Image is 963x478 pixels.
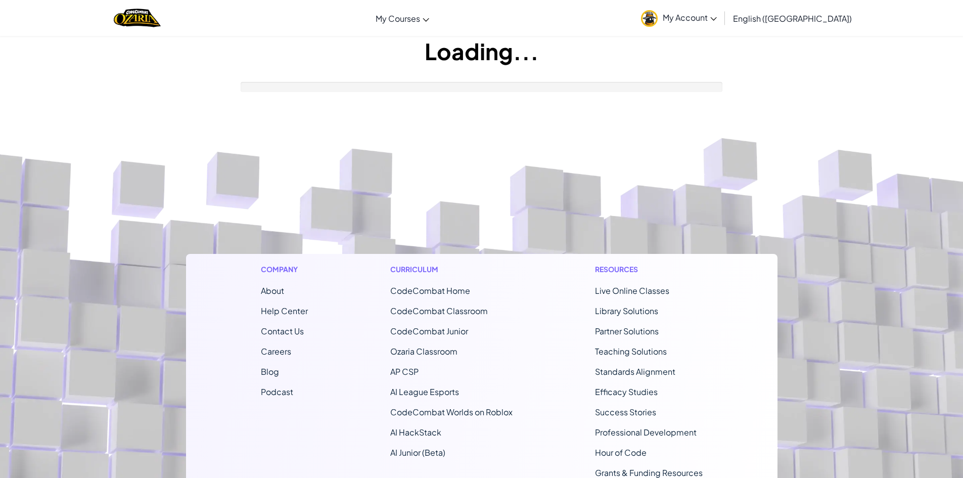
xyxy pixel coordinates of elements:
[371,5,434,32] a: My Courses
[595,285,669,296] a: Live Online Classes
[261,285,284,296] a: About
[390,427,441,438] a: AI HackStack
[663,12,717,23] span: My Account
[114,8,161,28] a: Ozaria by CodeCombat logo
[641,10,658,27] img: avatar
[261,386,293,397] a: Podcast
[595,407,656,417] a: Success Stories
[390,346,457,357] a: Ozaria Classroom
[390,386,459,397] a: AI League Esports
[261,366,279,377] a: Blog
[390,407,513,417] a: CodeCombat Worlds on Roblox
[636,2,722,34] a: My Account
[390,447,445,458] a: AI Junior (Beta)
[595,264,703,275] h1: Resources
[390,366,419,377] a: AP CSP
[595,386,658,397] a: Efficacy Studies
[261,326,304,336] span: Contact Us
[595,326,659,336] a: Partner Solutions
[261,264,308,275] h1: Company
[728,5,857,32] a: English ([GEOGRAPHIC_DATA])
[595,447,647,458] a: Hour of Code
[376,13,420,24] span: My Courses
[261,346,291,357] a: Careers
[733,13,852,24] span: English ([GEOGRAPHIC_DATA])
[595,467,703,478] a: Grants & Funding Resources
[595,366,675,377] a: Standards Alignment
[390,306,488,316] a: CodeCombat Classroom
[261,306,308,316] a: Help Center
[595,427,697,438] a: Professional Development
[390,285,470,296] span: CodeCombat Home
[390,264,513,275] h1: Curriculum
[595,346,667,357] a: Teaching Solutions
[390,326,468,336] a: CodeCombat Junior
[595,306,658,316] a: Library Solutions
[114,8,161,28] img: Home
